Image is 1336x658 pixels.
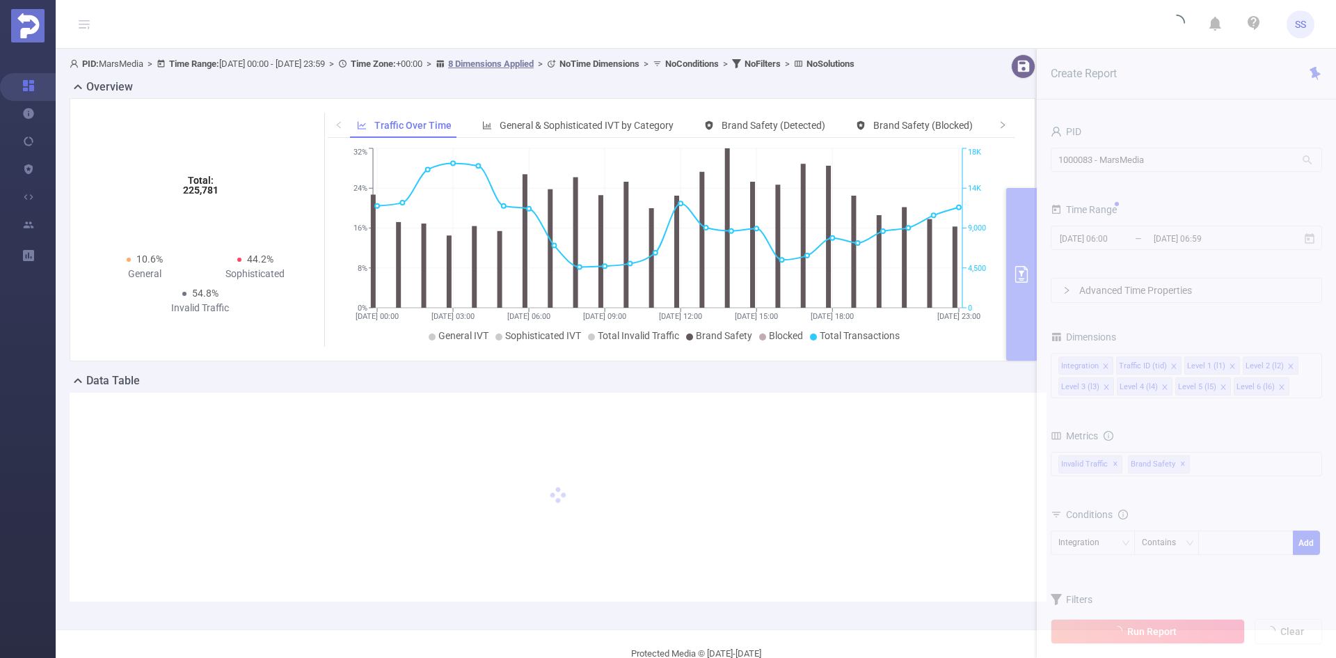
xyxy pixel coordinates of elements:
[937,312,980,321] tspan: [DATE] 23:00
[70,58,854,69] span: MarsMedia [DATE] 00:00 - [DATE] 23:59 +00:00
[335,120,343,129] i: icon: left
[806,58,854,69] b: No Solutions
[583,312,626,321] tspan: [DATE] 09:00
[200,267,311,281] div: Sophisticated
[136,253,163,265] span: 10.6%
[356,312,399,321] tspan: [DATE] 00:00
[873,120,973,131] span: Brand Safety (Blocked)
[781,58,794,69] span: >
[500,120,674,131] span: General & Sophisticated IVT by Category
[1168,15,1185,34] i: icon: loading
[968,184,981,193] tspan: 14K
[90,267,200,281] div: General
[559,58,639,69] b: No Time Dimensions
[769,330,803,341] span: Blocked
[482,120,492,130] i: icon: bar-chart
[968,224,986,233] tspan: 9,000
[968,264,986,273] tspan: 4,500
[820,330,900,341] span: Total Transactions
[357,120,367,130] i: icon: line-chart
[722,120,825,131] span: Brand Safety (Detected)
[438,330,488,341] span: General IVT
[505,330,581,341] span: Sophisticated IVT
[448,58,534,69] u: 8 Dimensions Applied
[968,304,972,313] tspan: 0
[745,58,781,69] b: No Filters
[82,58,99,69] b: PID:
[811,312,854,321] tspan: [DATE] 18:00
[86,373,140,389] h2: Data Table
[534,58,547,69] span: >
[999,120,1007,129] i: icon: right
[735,312,778,321] tspan: [DATE] 15:00
[358,264,367,273] tspan: 8%
[351,58,396,69] b: Time Zone:
[659,312,702,321] tspan: [DATE] 12:00
[182,185,218,196] tspan: 225,781
[696,330,752,341] span: Brand Safety
[145,301,255,315] div: Invalid Traffic
[187,175,213,186] tspan: Total:
[247,253,273,265] span: 44.2%
[358,304,367,313] tspan: 0%
[353,184,367,193] tspan: 24%
[169,58,219,69] b: Time Range:
[353,148,367,157] tspan: 32%
[507,312,550,321] tspan: [DATE] 06:00
[422,58,436,69] span: >
[325,58,338,69] span: >
[374,120,452,131] span: Traffic Over Time
[143,58,157,69] span: >
[719,58,732,69] span: >
[70,59,82,68] i: icon: user
[665,58,719,69] b: No Conditions
[1295,10,1306,38] span: SS
[11,9,45,42] img: Protected Media
[86,79,133,95] h2: Overview
[431,312,475,321] tspan: [DATE] 03:00
[639,58,653,69] span: >
[598,330,679,341] span: Total Invalid Traffic
[353,224,367,233] tspan: 16%
[192,288,218,299] span: 54.8%
[968,148,981,157] tspan: 18K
